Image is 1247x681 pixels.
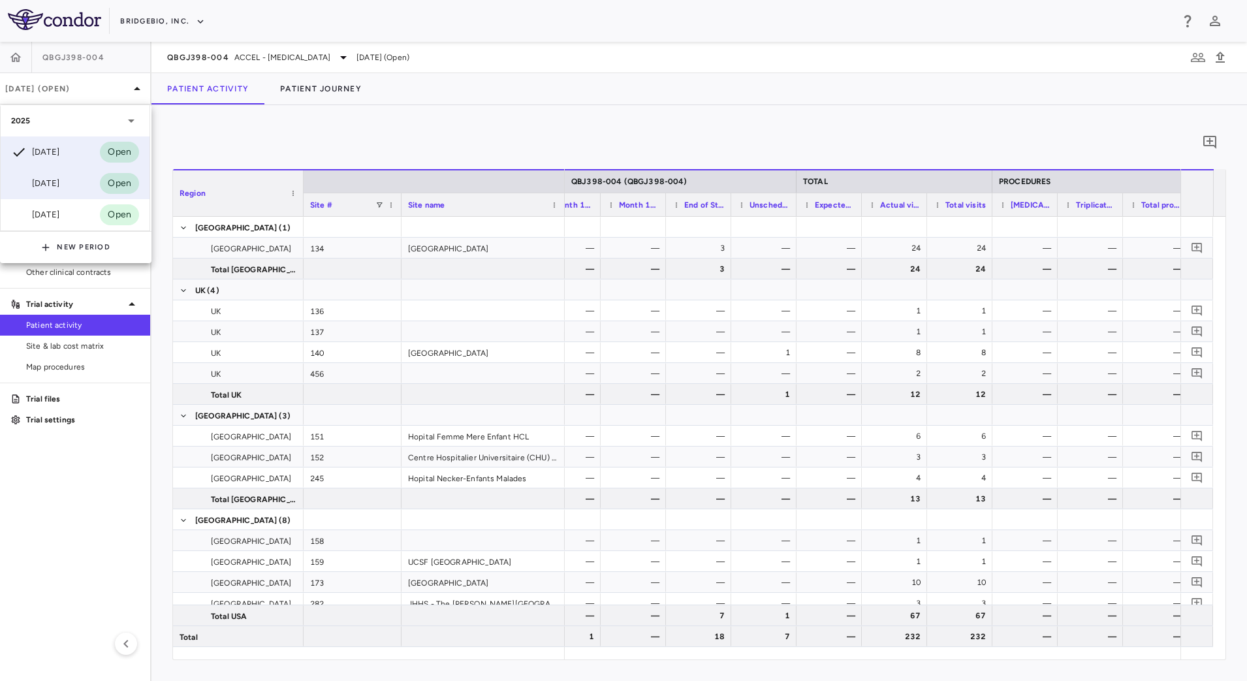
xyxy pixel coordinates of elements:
[11,176,59,191] div: [DATE]
[100,176,139,191] span: Open
[100,208,139,222] span: Open
[100,145,139,159] span: Open
[11,115,31,127] p: 2025
[11,207,59,223] div: [DATE]
[41,237,110,258] button: New Period
[1,105,150,136] div: 2025
[11,144,59,160] div: [DATE]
